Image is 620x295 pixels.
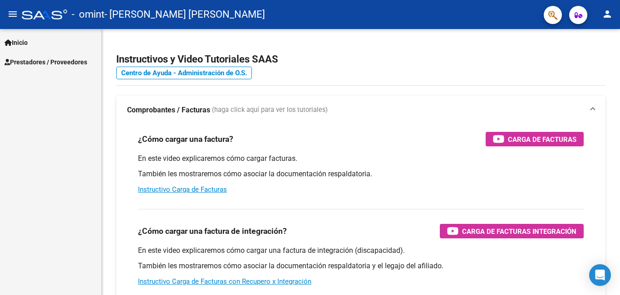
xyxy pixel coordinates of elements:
p: También les mostraremos cómo asociar la documentación respaldatoria. [138,169,584,179]
a: Instructivo Carga de Facturas [138,185,227,193]
p: También les mostraremos cómo asociar la documentación respaldatoria y el legajo del afiliado. [138,261,584,271]
h3: ¿Cómo cargar una factura de integración? [138,225,287,237]
span: Prestadores / Proveedores [5,57,87,67]
button: Carga de Facturas Integración [440,224,584,238]
span: - omint [72,5,104,24]
button: Carga de Facturas [486,132,584,146]
mat-icon: person [602,9,613,19]
span: (haga click aquí para ver los tutoriales) [212,105,328,115]
span: Inicio [5,38,28,48]
span: - [PERSON_NAME] [PERSON_NAME] [104,5,265,24]
mat-icon: menu [7,9,18,19]
a: Instructivo Carga de Facturas con Recupero x Integración [138,277,311,285]
p: En este video explicaremos cómo cargar facturas. [138,154,584,164]
h2: Instructivos y Video Tutoriales SAAS [116,51,605,68]
span: Carga de Facturas [508,134,576,145]
span: Carga de Facturas Integración [462,226,576,237]
div: Open Intercom Messenger [589,264,611,286]
a: Centro de Ayuda - Administración de O.S. [116,67,252,79]
p: En este video explicaremos cómo cargar una factura de integración (discapacidad). [138,246,584,256]
mat-expansion-panel-header: Comprobantes / Facturas (haga click aquí para ver los tutoriales) [116,96,605,125]
strong: Comprobantes / Facturas [127,105,210,115]
h3: ¿Cómo cargar una factura? [138,133,233,145]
